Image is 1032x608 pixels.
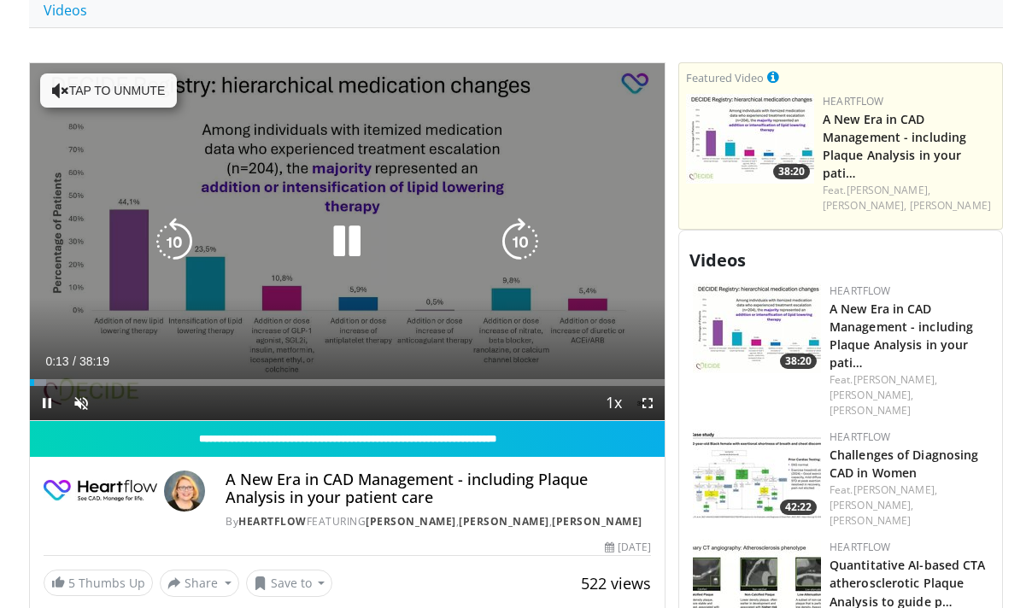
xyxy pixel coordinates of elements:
[40,73,177,108] button: Tap to unmute
[847,183,930,197] a: [PERSON_NAME],
[830,301,973,371] a: A New Era in CAD Management - including Plaque Analysis in your pati…
[830,372,988,418] div: Feat.
[830,482,988,529] div: Feat.
[246,570,333,597] button: Save to
[596,386,630,420] button: Playback Rate
[238,514,307,529] a: Heartflow
[823,111,966,181] a: A New Era in CAD Management - including Plaque Analysis in your pati…
[68,575,75,591] span: 5
[30,379,665,386] div: Progress Bar
[830,388,913,402] a: [PERSON_NAME],
[164,471,205,512] img: Avatar
[780,500,817,515] span: 42:22
[830,284,891,298] a: Heartflow
[581,573,651,593] span: 522 views
[686,94,814,184] img: 738d0e2d-290f-4d89-8861-908fb8b721dc.150x105_q85_crop-smart_upscale.jpg
[552,514,642,529] a: [PERSON_NAME]
[910,198,991,213] a: [PERSON_NAME]
[79,354,109,368] span: 38:19
[853,372,937,387] a: [PERSON_NAME],
[693,430,821,519] img: 65719914-b9df-436f-8749-217792de2567.150x105_q85_crop-smart_upscale.jpg
[823,198,906,213] a: [PERSON_NAME],
[459,514,549,529] a: [PERSON_NAME]
[64,386,98,420] button: Unmute
[830,447,978,481] a: Challenges of Diagnosing CAD in Women
[44,471,157,512] img: Heartflow
[30,63,665,421] video-js: Video Player
[605,540,651,555] div: [DATE]
[686,70,764,85] small: Featured Video
[160,570,239,597] button: Share
[689,248,746,272] span: Videos
[693,430,821,519] a: 42:22
[830,540,891,554] a: Heartflow
[73,354,76,368] span: /
[693,284,821,373] a: 38:20
[830,403,911,418] a: [PERSON_NAME]
[823,183,995,213] div: Feat.
[830,513,911,528] a: [PERSON_NAME]
[830,498,913,512] a: [PERSON_NAME],
[830,430,891,444] a: Heartflow
[773,164,810,179] span: 38:20
[823,94,884,108] a: Heartflow
[45,354,68,368] span: 0:13
[693,284,821,373] img: 738d0e2d-290f-4d89-8861-908fb8b721dc.150x105_q85_crop-smart_upscale.jpg
[366,514,456,529] a: [PERSON_NAME]
[780,354,817,369] span: 38:20
[30,386,64,420] button: Pause
[630,386,665,420] button: Fullscreen
[853,482,937,497] a: [PERSON_NAME],
[686,94,814,184] a: 38:20
[226,514,651,529] div: By FEATURING , ,
[44,570,153,596] a: 5 Thumbs Up
[226,471,651,507] h4: A New Era in CAD Management - including Plaque Analysis in your patient care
